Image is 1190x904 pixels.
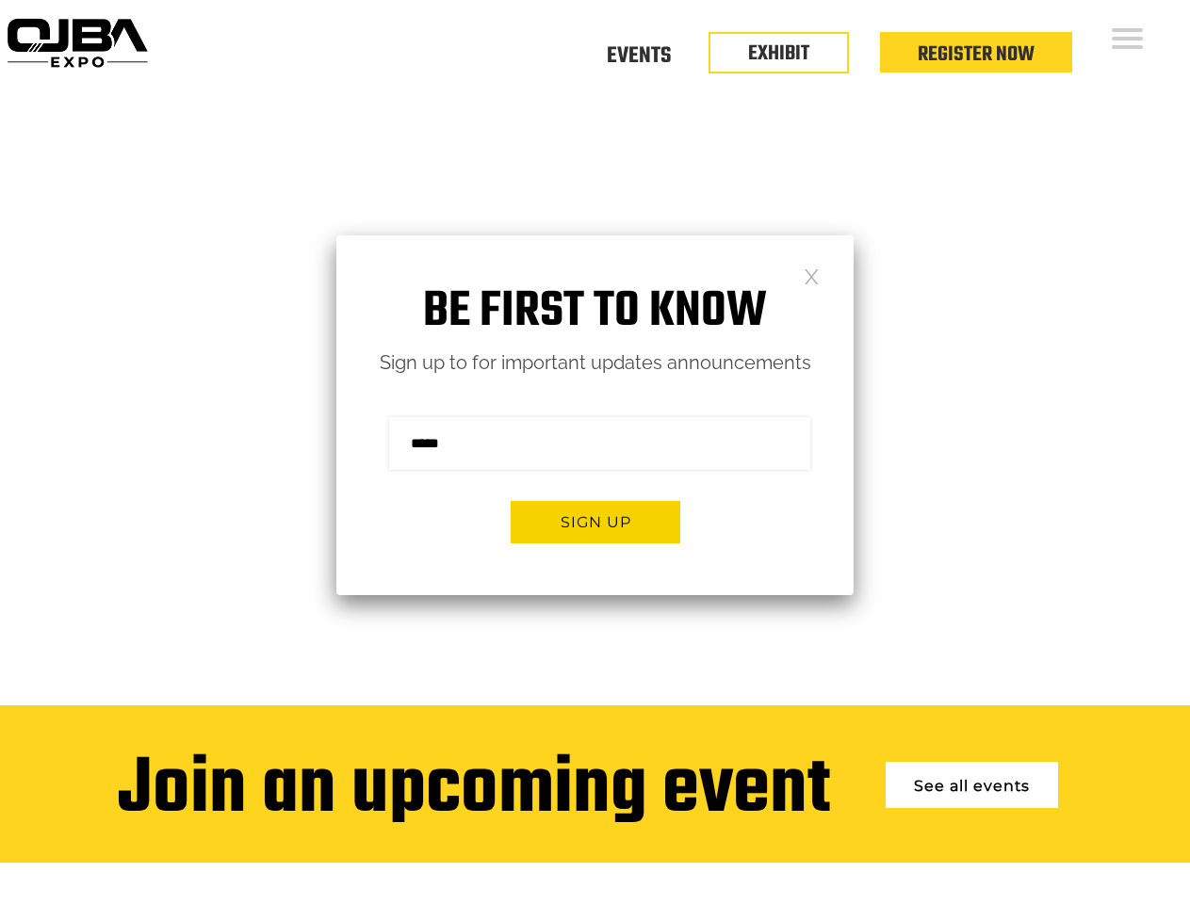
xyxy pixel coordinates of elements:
a: See all events [886,762,1058,808]
a: Register Now [918,39,1035,71]
button: Sign up [511,501,680,543]
a: EXHIBIT [748,38,809,70]
a: Close [804,267,820,283]
p: Sign up to for important updates announcements [336,347,854,379]
h1: Be first to know [336,282,854,342]
div: Join an upcoming event [118,748,830,834]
